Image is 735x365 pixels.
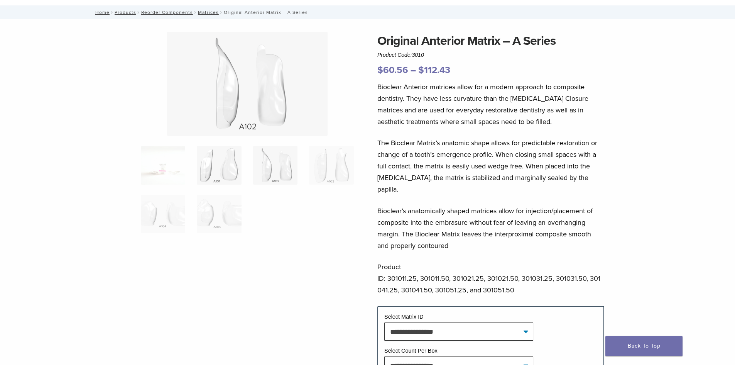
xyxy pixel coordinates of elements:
[167,32,328,136] img: Original Anterior Matrix - A Series - Image 3
[384,348,438,354] label: Select Count Per Box
[90,5,645,19] nav: Original Anterior Matrix – A Series
[93,10,110,15] a: Home
[605,336,683,356] a: Back To Top
[377,205,604,251] p: Bioclear’s anatomically shaped matrices allow for injection/placement of composite into the embra...
[377,137,604,195] p: The Bioclear Matrix’s anatomic shape allows for predictable restoration or change of a tooth’s em...
[141,195,185,233] img: Original Anterior Matrix - A Series - Image 5
[377,52,424,58] span: Product Code:
[141,10,193,15] a: Reorder Components
[384,314,424,320] label: Select Matrix ID
[110,10,115,14] span: /
[377,32,604,50] h1: Original Anterior Matrix – A Series
[411,65,416,76] span: –
[377,261,604,296] p: Product ID: 301011.25, 301011.50, 301021.25, 301021.50, 301031.25, 301031.50, 301041.25, 301041.5...
[377,65,383,76] span: $
[197,146,241,185] img: Original Anterior Matrix - A Series - Image 2
[418,65,450,76] bdi: 112.43
[309,146,353,185] img: Original Anterior Matrix - A Series - Image 4
[377,65,408,76] bdi: 60.56
[115,10,136,15] a: Products
[219,10,224,14] span: /
[253,146,297,185] img: Original Anterior Matrix - A Series - Image 3
[377,81,604,127] p: Bioclear Anterior matrices allow for a modern approach to composite dentistry. They have less cur...
[193,10,198,14] span: /
[136,10,141,14] span: /
[418,65,424,76] span: $
[141,146,185,185] img: Anterior-Original-A-Series-Matrices-324x324.jpg
[197,195,241,233] img: Original Anterior Matrix - A Series - Image 6
[198,10,219,15] a: Matrices
[412,52,424,58] span: 3010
